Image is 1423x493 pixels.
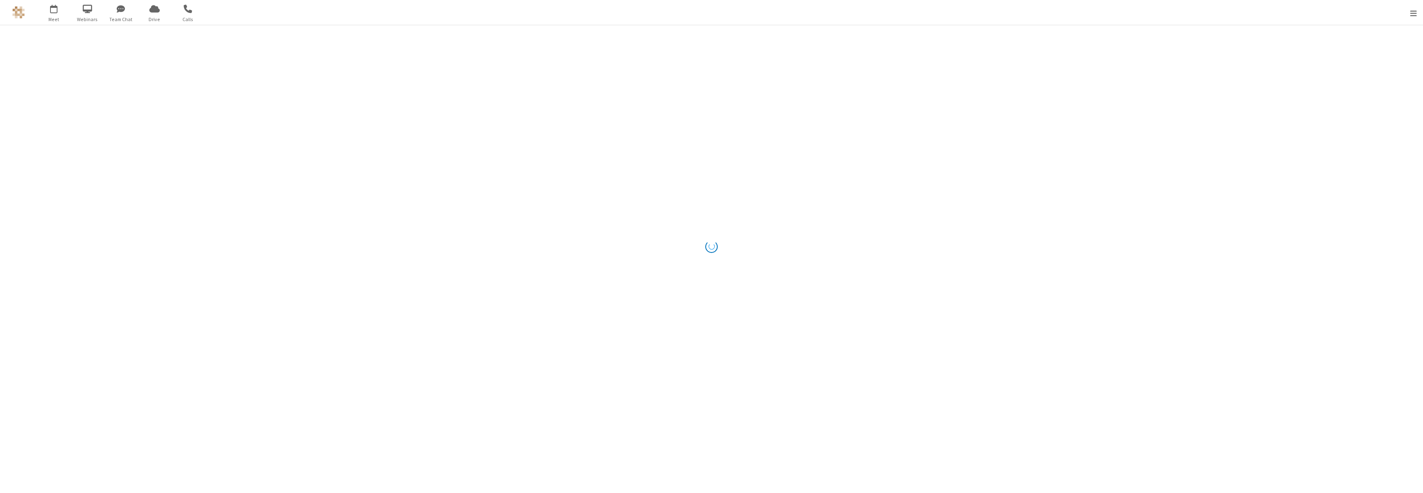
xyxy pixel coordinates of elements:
[172,16,204,23] span: Calls
[1402,471,1417,487] iframe: Chat
[139,16,170,23] span: Drive
[72,16,103,23] span: Webinars
[105,16,137,23] span: Team Chat
[38,16,69,23] span: Meet
[12,6,25,19] img: QA Selenium DO NOT DELETE OR CHANGE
